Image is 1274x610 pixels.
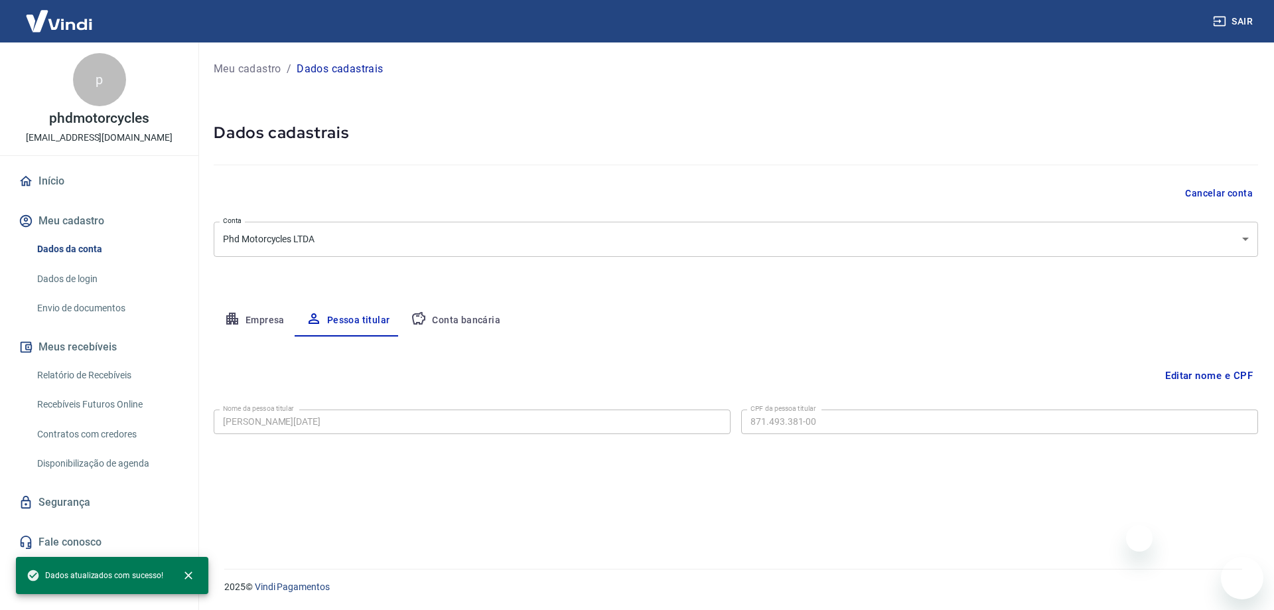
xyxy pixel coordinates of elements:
a: Contratos com credores [32,421,182,448]
div: Phd Motorcycles LTDA [214,222,1258,257]
button: close [174,561,203,590]
a: Segurança [16,488,182,517]
a: Relatório de Recebíveis [32,362,182,389]
button: Cancelar conta [1180,181,1258,206]
a: Fale conosco [16,528,182,557]
label: CPF da pessoa titular [750,404,816,414]
a: Dados da conta [32,236,182,263]
h5: Dados cadastrais [214,122,1258,143]
button: Meus recebíveis [16,333,182,362]
iframe: Fechar mensagem [1126,525,1153,552]
a: Recebíveis Futuros Online [32,391,182,418]
button: Meu cadastro [16,206,182,236]
p: Dados cadastrais [297,61,383,77]
a: Início [16,167,182,196]
button: Conta bancária [400,305,511,337]
p: [EMAIL_ADDRESS][DOMAIN_NAME] [26,131,173,145]
button: Empresa [214,305,295,337]
p: phdmotorcycles [49,112,149,125]
p: / [287,61,291,77]
label: Conta [223,216,242,226]
img: Vindi [16,1,102,41]
span: Dados atualizados com sucesso! [27,569,163,582]
label: Nome da pessoa titular [223,404,294,414]
a: Disponibilização de agenda [32,450,182,477]
div: p [73,53,126,106]
p: 2025 © [224,580,1242,594]
a: Envio de documentos [32,295,182,322]
button: Pessoa titular [295,305,401,337]
a: Vindi Pagamentos [255,581,330,592]
a: Meu cadastro [214,61,281,77]
a: Dados de login [32,266,182,293]
iframe: Botão para abrir a janela de mensagens [1221,557,1263,599]
button: Editar nome e CPF [1160,363,1258,388]
button: Sair [1210,9,1258,34]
